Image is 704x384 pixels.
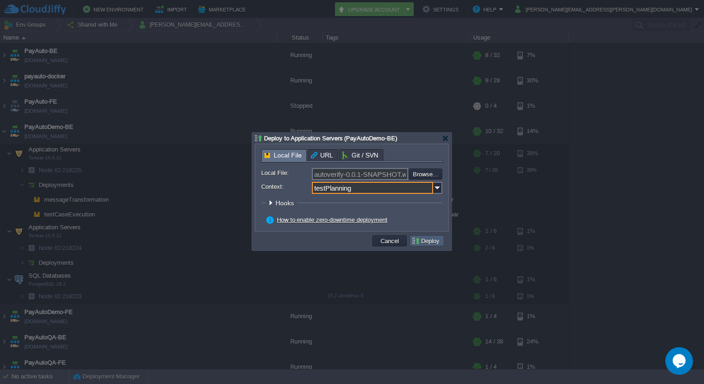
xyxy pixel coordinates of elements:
span: Local File [264,150,302,161]
label: Local File: [261,168,311,178]
span: Deploy to Application Servers (PayAutoDemo-BE) [264,135,397,142]
button: Cancel [378,237,402,245]
button: Deploy [411,237,442,245]
a: How to enable zero-downtime deployment [277,216,387,223]
span: Git / SVN [342,150,378,161]
span: Hooks [276,199,296,207]
label: Context: [261,182,311,192]
span: URL [311,150,333,161]
iframe: chat widget [665,347,695,375]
